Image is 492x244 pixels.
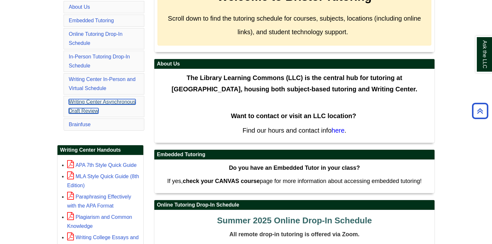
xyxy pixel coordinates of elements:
[57,145,143,155] h2: Writing Center Handouts
[344,127,346,134] span: .
[154,200,435,210] h2: Online Tutoring Drop-In Schedule
[69,4,90,10] a: About Us
[69,54,130,68] a: In-Person Tutoring Drop-In Schedule
[67,162,137,168] a: APA 7th Style Quick Guide
[229,165,360,171] strong: Do you have an Embedded Tutor in your class?
[242,127,332,134] span: Find our hours and contact info
[69,76,136,91] a: Writing Center In-Person and Virtual Schedule
[167,178,422,184] span: If yes, page for more information about accessing embedded tutoring!
[67,174,139,188] a: MLA Style Quick Guide (8th Edition)
[470,107,490,115] a: Back to Top
[69,31,122,46] a: Online Tutoring Drop-In Schedule
[67,194,131,208] a: Paraphrasing Effectively with the APA Format
[69,99,136,114] a: Writing Center Asynchronous Draft Review
[69,18,114,23] a: Embedded Tutoring
[231,112,356,119] strong: Want to contact or visit an LLC location?
[69,122,91,127] a: Brainfuse
[154,59,435,69] h2: About Us
[171,74,417,93] span: The Library Learning Commons (LLC) is the central hub for tutoring at [GEOGRAPHIC_DATA], housing ...
[183,178,260,184] strong: check your CANVAS course
[154,150,435,160] h2: Embedded Tutoring
[229,231,359,238] span: All remote drop-in tutoring is offered via Zoom.
[332,127,344,134] a: here
[168,15,421,36] span: Scroll down to find the tutoring schedule for courses, subjects, locations (including online link...
[67,214,132,229] a: Plagiarism and Common Knowledge
[217,216,372,225] span: Summer 2025 Online Drop-In Schedule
